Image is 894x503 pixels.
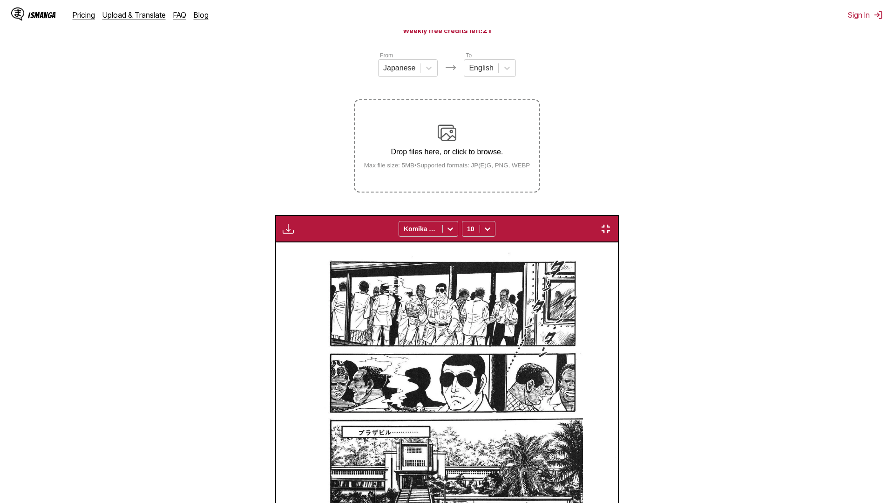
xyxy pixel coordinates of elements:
[482,25,491,35] span: 21
[22,24,872,36] h3: Weekly free credits left:
[445,62,456,73] img: Languages icon
[73,10,95,20] a: Pricing
[28,11,56,20] div: IsManga
[194,10,209,20] a: Blog
[357,162,538,169] small: Max file size: 5MB • Supported formats: JP(E)G, PNG, WEBP
[11,7,24,21] img: IsManga Logo
[283,223,294,234] img: Download translated images
[173,10,186,20] a: FAQ
[848,10,883,20] button: Sign In
[600,223,611,234] img: Exit fullscreen
[357,148,538,156] p: Drop files here, or click to browse.
[380,52,393,59] label: From
[466,52,472,59] label: To
[874,10,883,20] img: Sign out
[102,10,166,20] a: Upload & Translate
[11,7,73,22] a: IsManga LogoIsManga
